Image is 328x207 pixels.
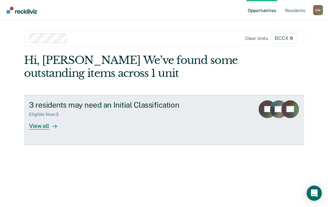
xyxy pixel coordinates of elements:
div: Open Intercom Messenger [307,185,322,201]
span: BCCX [270,33,297,43]
div: Clear units [245,36,268,41]
button: Profile dropdown button [313,5,323,15]
a: 3 residents may need an Initial ClassificationEligible Now:3View all [24,95,304,145]
div: View all [29,117,64,129]
div: 3 residents may need an Initial Classification [29,100,250,110]
div: K W [313,5,323,15]
img: Recidiviz [7,7,37,14]
div: Eligible Now : 3 [29,112,64,117]
div: Hi, [PERSON_NAME] We’ve found some outstanding items across 1 unit [24,54,248,80]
